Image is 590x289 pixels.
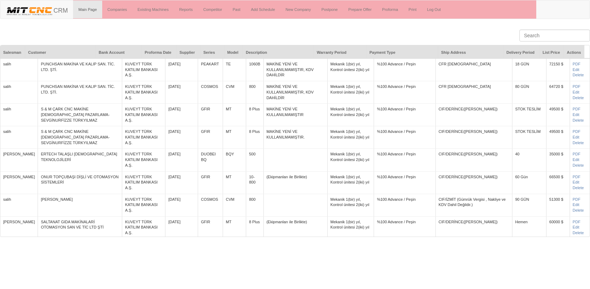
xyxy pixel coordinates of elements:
td: 10-800 [246,171,263,194]
a: Existing Machines [132,1,174,18]
td: MT [223,104,246,126]
a: Edit [573,180,579,184]
td: Mekanik 1(bir) yıl, Kontrol ünitesi 2(iki) yıl [327,58,374,81]
td: Mekanik 1(bir) yıl, Kontrol ünitesi 2(iki) yıl [327,149,374,171]
td: MAKİNE YENİ VE KULLANILMAMIŞTIR, KDV DAHİLDİR [263,81,327,104]
div: Supplier [177,45,200,59]
td: S & M ÇARK CNC MAKİNE [DEMOGRAPHIC_DATA] PAZARLAMA-SEVGİNURFİZZE TÜRKYILMAZ [38,104,122,126]
td: [PERSON_NAME] [38,194,122,216]
div: Payment Type [367,45,438,59]
a: Delete [573,163,584,167]
td: MT [223,216,246,239]
td: Mekanik 1(bir) yıl, Kontrol ünitesi 2(iki) yıl [327,194,374,216]
td: Mekanik 1(bir) yıl, Kontrol ünitesi 2(iki) yıl [327,126,374,149]
div: Delivery Period [504,45,539,59]
td: 18 GÜN [512,58,546,81]
a: Edit [573,225,579,229]
td: [DATE] [165,81,198,104]
a: PDF [573,129,581,134]
td: %100 Advance / Peşin [374,216,435,239]
td: KUVEYT TÜRK KATILIM BANKASI A.Ş. [122,104,165,126]
td: [DATE] [165,171,198,194]
td: 40 [512,149,546,171]
td: GFIR [198,171,223,194]
td: 90 GÜN [512,194,546,216]
td: MAKİNE YENİ VE KULLANILMAMIŞTIR [263,104,327,126]
a: CRM [0,0,73,18]
td: %100 Advance / Peşin [374,81,435,104]
td: KUVEYT TÜRK KATILIM BANKASI A.Ş. [122,171,165,194]
a: Delete [573,141,584,145]
td: 60 Gün [512,171,546,194]
a: Proforma [377,1,403,18]
a: Delete [573,118,584,122]
td: MT [223,171,246,194]
td: 60000 $ [546,216,570,239]
td: (Ekipmanları ile Birlikte) [263,171,327,194]
td: S & M ÇARK CNC MAKİNE [DEMOGRAPHIC_DATA] PAZARLAMA-SEVGİNURFİZZE TÜRKYILMAZ [38,126,122,149]
td: STOK TESLİM [512,104,546,126]
td: KUVEYT TÜRK KATILIM BANKASI A.Ş. [122,216,165,239]
a: Competitor [198,1,228,18]
a: PDF [573,84,581,89]
td: CFR [DEMOGRAPHIC_DATA] [435,81,512,104]
td: [DATE] [165,149,198,171]
td: GFIR [198,126,223,149]
td: [DATE] [165,194,198,216]
td: COSMOS [198,194,223,216]
td: [DATE] [165,216,198,239]
a: Delete [573,73,584,77]
a: PDF [573,107,581,111]
a: Delete [573,186,584,190]
div: List Price [540,45,564,59]
div: Warranty Period [314,45,366,59]
a: Edit [573,135,579,139]
td: 80 GÜN [512,81,546,104]
td: 800 [246,81,263,104]
td: CIF/DERİNCE([PERSON_NAME]) [435,126,512,149]
td: MAKİNE YENİ VE KULLANILMAMIŞTIR, KDV DAHİLDİR [263,58,327,81]
a: New Company [280,1,316,18]
td: KUVEYT TÜRK KATILIM BANKASI A.Ş. [122,81,165,104]
td: 51300 $ [546,194,570,216]
a: Edit [573,68,579,72]
td: 72150 $ [546,58,570,81]
a: Edit [573,203,579,207]
td: Mekanik 1(bir) yıl, Kontrol ünitesi 2(iki) yıl [327,104,374,126]
td: Mekanik 1(bir) yıl, Kontrol ünitesi 2(iki) yıl [327,216,374,239]
td: 49500 $ [546,104,570,126]
td: COSMOS [198,81,223,104]
td: BQY [223,149,246,171]
td: ONUR TOPÇUBAŞI DİŞLİ VE OTOMASYON SİSTEMLERİ [38,171,122,194]
a: Delete [573,96,584,100]
a: PDF [573,220,581,224]
div: Bank Account [96,45,142,59]
td: [DATE] [165,58,198,81]
a: PDF [573,197,581,201]
td: (Ekipmanları ile Birlikte) [263,216,327,239]
a: Companies [102,1,132,18]
td: CIF/İZMİT (Gümrük Vergisi , Nakliye ve KDV Dahil Değildir.) [435,194,512,216]
div: Series [201,45,224,59]
td: STOK TESLİM [512,126,546,149]
a: Edit [573,158,579,162]
td: salih [0,81,38,104]
td: salih [0,58,38,81]
div: Ship Address [438,45,503,59]
td: MT [223,126,246,149]
td: KUVEYT TÜRK KATILIM BANKASI A.Ş. [122,58,165,81]
td: MAKİNE YENİ VE KULLANILMAMIŞTIR. [263,126,327,149]
td: 35000 $ [546,149,570,171]
td: KUVEYT TÜRK KATILIM BANKASI A.Ş. [122,149,165,171]
td: [DATE] [165,126,198,149]
a: Print [403,1,422,18]
td: Hemen [512,216,546,239]
td: DUOBEI BQ [198,149,223,171]
td: GFIR [198,104,223,126]
div: Model [224,45,243,59]
div: Proforma Date [142,45,176,59]
td: salih [0,126,38,149]
td: CIF/DERİNCE([PERSON_NAME]) [435,171,512,194]
td: %100 Advance / Peşin [374,194,435,216]
td: Mekanik 1(bir) yıl, Kontrol ünitesi 2(iki) yıl [327,171,374,194]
